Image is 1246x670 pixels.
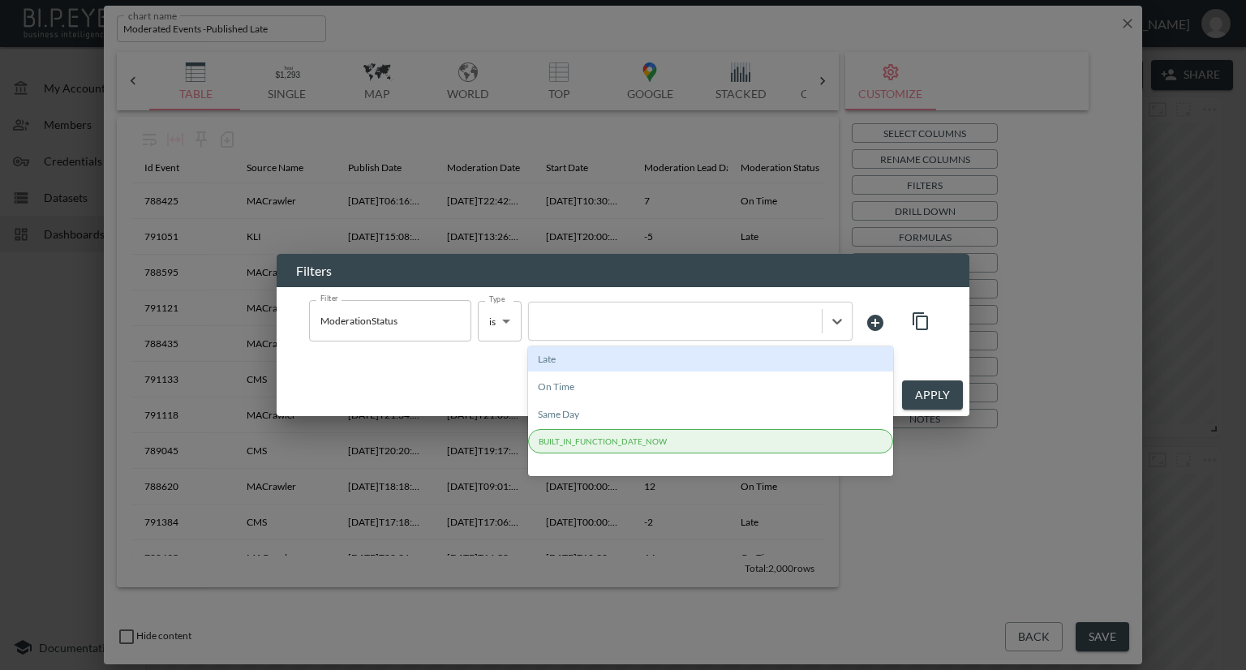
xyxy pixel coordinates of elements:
button: Apply [902,380,963,410]
div: On Time [528,374,893,399]
span: Same Day [528,402,893,429]
label: Filter [320,293,338,303]
div: Late [528,346,893,372]
span: BUILT_IN_FUNCTION_DATE_NOW [528,429,893,457]
div: Same Day [528,402,893,427]
input: Filter [316,307,440,333]
span: Late [528,346,893,374]
label: Type [489,294,505,304]
div: BUILT_IN_FUNCTION_DATE_NOW [528,429,893,453]
h2: Filters [277,254,969,288]
span: is [489,316,496,328]
span: On Time [528,374,893,402]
